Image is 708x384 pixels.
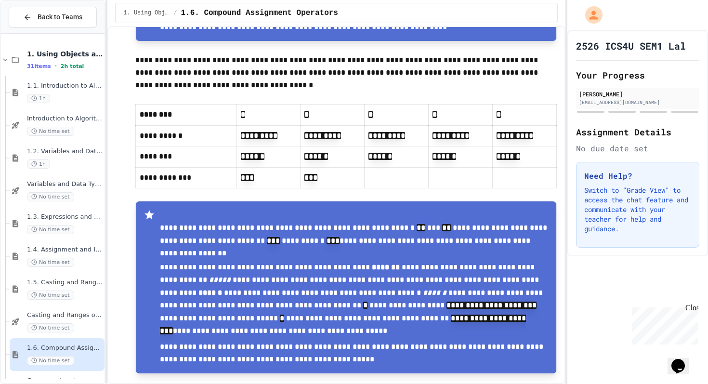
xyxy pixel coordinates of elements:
span: 1.1. Introduction to Algorithms, Programming, and Compilers [27,82,103,90]
div: [PERSON_NAME] [579,90,696,98]
div: My Account [575,4,605,26]
span: Introduction to Algorithms, Programming, and Compilers [27,115,103,123]
iframe: chat widget [628,304,698,344]
span: 1.6. Compound Assignment Operators [27,344,103,352]
span: Variables and Data Types - Quiz [27,180,103,188]
span: Back to Teams [38,12,82,22]
h2: Assignment Details [576,125,699,139]
h3: Need Help? [584,170,691,182]
span: / [173,9,177,17]
span: 1. Using Objects and Methods [27,50,103,58]
span: No time set [27,291,74,300]
div: Chat with us now!Close [4,4,66,61]
span: • [55,62,57,70]
span: No time set [27,258,74,267]
span: No time set [27,356,74,365]
h2: Your Progress [576,68,699,82]
iframe: chat widget [668,345,698,374]
span: 1.3. Expressions and Output [New] [27,213,103,221]
p: Switch to "Grade View" to access the chat feature and communicate with your teacher for help and ... [584,185,691,234]
span: 2h total [61,63,84,69]
span: 1.5. Casting and Ranges of Values [27,278,103,287]
span: 1.4. Assignment and Input [27,246,103,254]
span: No time set [27,323,74,332]
div: No due date set [576,143,699,154]
span: No time set [27,127,74,136]
span: 1h [27,94,50,103]
span: No time set [27,192,74,201]
button: Back to Teams [9,7,97,27]
h1: 2526 ICS4U SEM1 Lal [576,39,686,53]
span: 1.6. Compound Assignment Operators [181,7,338,19]
span: No time set [27,225,74,234]
span: 31 items [27,63,51,69]
span: Casting and Ranges of variables - Quiz [27,311,103,319]
span: 1h [27,159,50,169]
div: [EMAIL_ADDRESS][DOMAIN_NAME] [579,99,696,106]
span: 1.2. Variables and Data Types [27,147,103,156]
span: 1. Using Objects and Methods [123,9,170,17]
